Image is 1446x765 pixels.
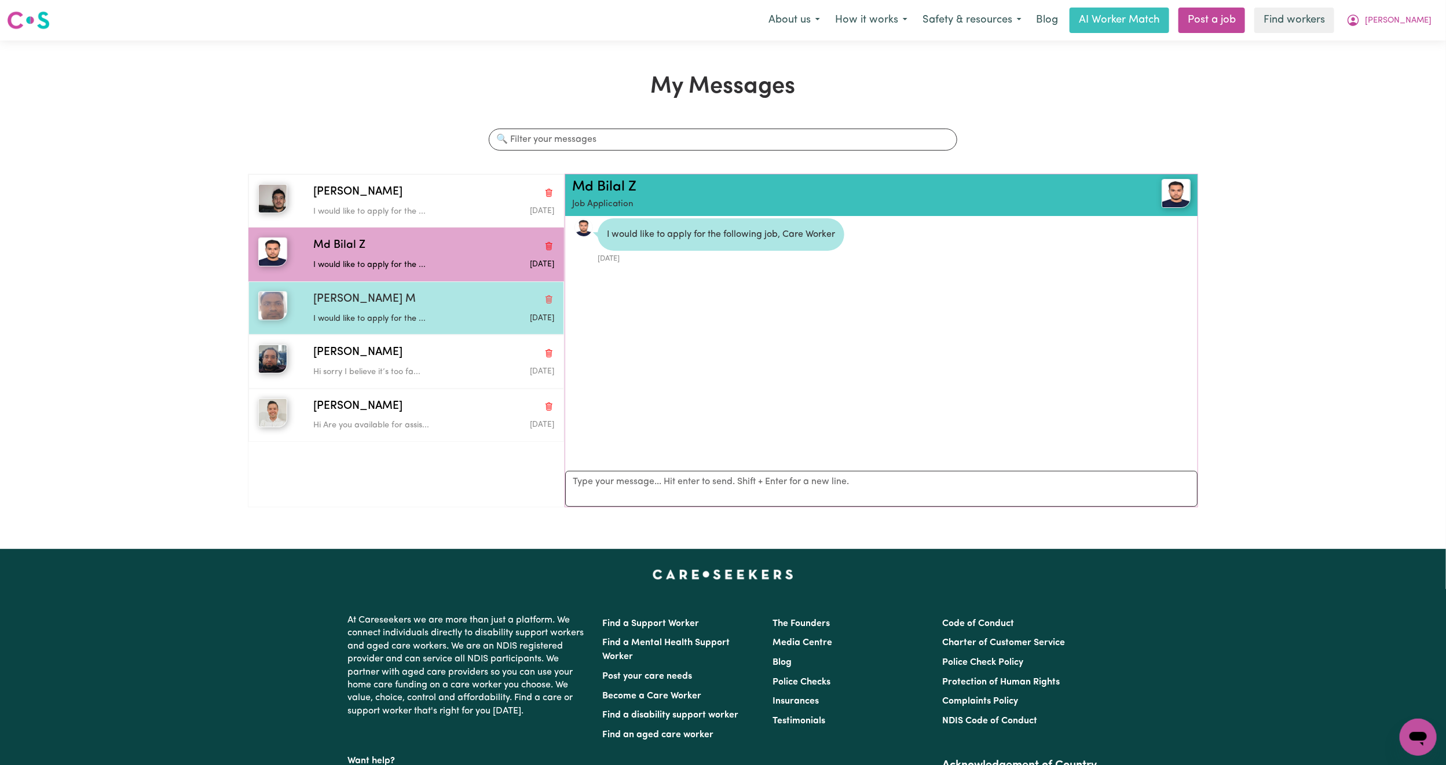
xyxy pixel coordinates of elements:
span: Message sent on September 1, 2025 [530,207,554,215]
span: Message sent on August 5, 2025 [530,421,554,429]
p: I would like to apply for the ... [313,259,474,272]
img: View Md Bilal Z's profile [1162,179,1191,208]
a: Testimonials [773,716,825,726]
a: Find an aged care worker [603,730,714,740]
span: Md Bilal Z [313,237,365,254]
a: Insurances [773,697,819,706]
button: How it works [828,8,915,32]
button: Ahmad S[PERSON_NAME]Delete conversationHi sorry I believe it’s too fa...Message sent on August 5,... [248,335,564,388]
a: Careseekers home page [653,570,793,579]
span: [PERSON_NAME] [313,398,402,415]
img: Careseekers logo [7,10,50,31]
button: My Account [1339,8,1439,32]
button: Delete conversation [544,292,554,307]
p: At Careseekers we are more than just a platform. We connect individuals directly to disability su... [348,609,589,722]
input: 🔍 Filter your messages [489,129,957,151]
a: Md Bilal Z [1088,179,1191,208]
h1: My Messages [248,73,1198,101]
a: Charter of Customer Service [942,638,1065,647]
button: Delete conversation [544,346,554,361]
a: Protection of Human Rights [942,678,1060,687]
img: Mohammad Shipon M [258,291,287,320]
p: I would like to apply for the ... [313,313,474,325]
a: Complaints Policy [942,697,1018,706]
button: Md Bilal ZMd Bilal ZDelete conversationI would like to apply for the ...Message sent on September... [248,228,564,281]
a: Find a disability support worker [603,711,739,720]
a: Find a Mental Health Support Worker [603,638,730,661]
span: [PERSON_NAME] [313,345,402,361]
button: About us [761,8,828,32]
a: Post your care needs [603,672,693,681]
span: Message sent on August 5, 2025 [530,368,554,375]
button: Delete conversation [544,399,554,414]
span: Message sent on August 5, 2025 [530,314,554,322]
div: I would like to apply for the following job, Care Worker [598,218,844,251]
a: Md Bilal Z [572,180,636,194]
a: Become a Care Worker [603,691,702,701]
a: Media Centre [773,638,832,647]
button: Krish B[PERSON_NAME]Delete conversationI would like to apply for the ...Message sent on September... [248,174,564,228]
a: Post a job [1178,8,1245,33]
span: [PERSON_NAME] [313,184,402,201]
p: Hi Are you available for assis... [313,419,474,432]
a: Blog [773,658,792,667]
a: Code of Conduct [942,619,1014,628]
span: [PERSON_NAME] [1365,14,1432,27]
a: Police Checks [773,678,830,687]
button: Delete conversation [544,185,554,200]
p: Hi sorry I believe it’s too fa... [313,366,474,379]
button: Mohammad Shipon M[PERSON_NAME] MDelete conversationI would like to apply for the ...Message sent ... [248,281,564,335]
a: NDIS Code of Conduct [942,716,1037,726]
button: Ulises Emiliano R[PERSON_NAME]Delete conversationHi Are you available for assis...Message sent on... [248,389,564,442]
p: I would like to apply for the ... [313,206,474,218]
a: Blog [1029,8,1065,33]
a: View Md Bilal Z's profile [574,218,593,237]
span: [PERSON_NAME] M [313,291,416,308]
a: The Founders [773,619,830,628]
img: 29FA2EF9F38D42EFF676F524D9494E5D_avatar_blob [574,218,593,237]
iframe: Button to launch messaging window, conversation in progress [1400,719,1437,756]
img: Md Bilal Z [258,237,287,266]
span: Message sent on September 1, 2025 [530,261,554,268]
a: Police Check Policy [942,658,1023,667]
a: AI Worker Match [1070,8,1169,33]
img: Ulises Emiliano R [258,398,287,427]
p: Job Application [572,198,1088,211]
a: Careseekers logo [7,7,50,34]
button: Delete conversation [544,239,554,254]
a: Find workers [1254,8,1334,33]
img: Krish B [258,184,287,213]
div: [DATE] [598,251,844,264]
img: Ahmad S [258,345,287,374]
a: Find a Support Worker [603,619,700,628]
button: Safety & resources [915,8,1029,32]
